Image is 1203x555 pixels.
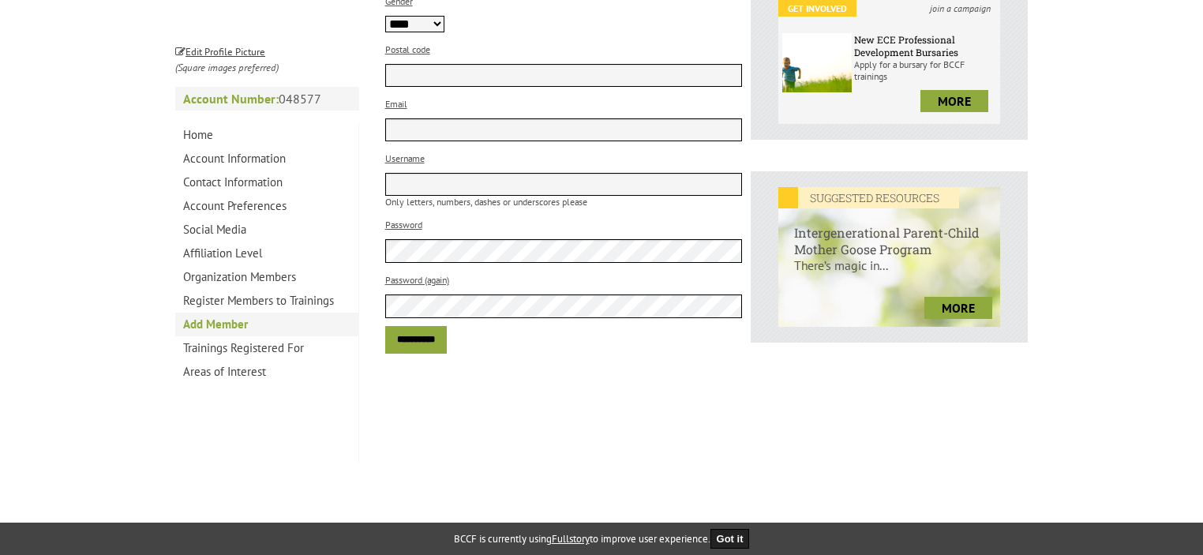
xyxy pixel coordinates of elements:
[778,187,959,208] em: SUGGESTED RESOURCES
[175,123,358,147] a: Home
[175,336,358,360] a: Trainings Registered For
[552,532,590,546] a: Fullstory
[175,87,359,111] p: 048577
[385,196,743,208] p: Only letters, numbers, dashes or underscores please
[385,98,407,110] label: Email
[175,360,358,384] a: Areas of Interest
[854,33,996,58] h6: New ECE Professional Development Bursaries
[175,313,358,336] a: Add Member
[175,194,358,218] a: Account Preferences
[920,90,988,112] a: more
[175,147,358,171] a: Account Information
[175,171,358,194] a: Contact Information
[175,45,265,58] small: Edit Profile Picture
[175,43,265,58] a: Edit Profile Picture
[175,265,358,289] a: Organization Members
[778,257,1000,289] p: There’s magic in...
[385,43,430,55] label: Postal code
[183,91,279,107] strong: Account Number:
[778,208,1000,257] h6: Intergenerational Parent-Child Mother Goose Program
[175,289,358,313] a: Register Members to Trainings
[385,219,422,231] label: Password
[385,152,425,164] label: Username
[710,529,750,549] button: Got it
[854,58,996,82] p: Apply for a bursary for BCCF trainings
[175,218,358,242] a: Social Media
[175,242,358,265] a: Affiliation Level
[924,297,992,319] a: more
[385,274,449,286] label: Password (again)
[175,61,279,74] i: (Square images preferred)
